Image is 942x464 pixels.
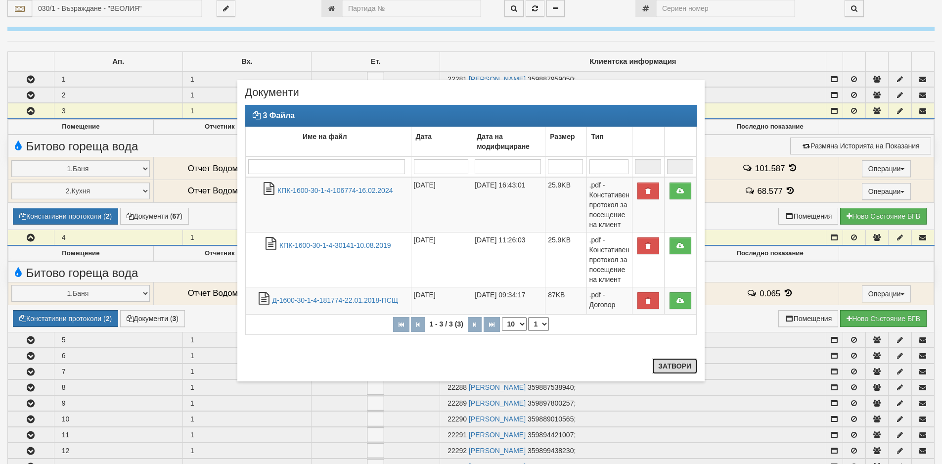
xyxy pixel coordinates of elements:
td: Тип: No sort applied, activate to apply an ascending sort [586,127,632,156]
td: [DATE] [411,232,472,287]
td: Размер: No sort applied, activate to apply an ascending sort [545,127,586,156]
tr: КПК-1600-30-1-4-106774-16.02.2024.pdf - Констативен протокол за посещение на клиент [246,177,697,232]
td: 25.9KB [545,177,586,232]
b: Тип [591,133,604,140]
td: Дата: No sort applied, activate to apply an ascending sort [411,127,472,156]
td: .pdf - Договор [586,287,632,314]
b: Име на файл [303,133,347,140]
span: Документи [245,88,299,105]
span: 1 - 3 / 3 (3) [427,320,465,328]
button: Последна страница [484,317,500,332]
td: [DATE] [411,287,472,314]
select: Страница номер [528,317,549,331]
td: [DATE] 09:34:17 [472,287,545,314]
td: : No sort applied, activate to apply an ascending sort [632,127,664,156]
tr: КПК-1600-30-1-4-30141-10.08.2019.pdf - Констативен протокол за посещение на клиент [246,232,697,287]
td: 87KB [545,287,586,314]
b: Дата [416,133,432,140]
td: Дата на модифициране: No sort applied, activate to apply an ascending sort [472,127,545,156]
button: Затвори [652,358,697,374]
tr: Д-1600-30-1-4-181774-22.01.2018-ПСЩ.pdf - Договор [246,287,697,314]
b: Дата на модифициране [477,133,530,150]
td: .pdf - Констативен протокол за посещение на клиент [586,177,632,232]
td: [DATE] 16:43:01 [472,177,545,232]
a: Д-1600-30-1-4-181774-22.01.2018-ПСЩ [272,296,399,304]
td: [DATE] 11:26:03 [472,232,545,287]
button: Първа страница [393,317,409,332]
a: КПК-1600-30-1-4-30141-10.08.2019 [279,241,391,249]
b: Размер [550,133,575,140]
select: Брой редове на страница [502,317,527,331]
td: 25.9KB [545,232,586,287]
td: Име на файл: No sort applied, activate to apply an ascending sort [246,127,411,156]
td: [DATE] [411,177,472,232]
td: .pdf - Констативен протокол за посещение на клиент [586,232,632,287]
a: КПК-1600-30-1-4-106774-16.02.2024 [277,186,393,194]
td: : No sort applied, activate to apply an ascending sort [664,127,696,156]
strong: 3 Файла [263,111,295,120]
button: Предишна страница [411,317,425,332]
button: Следваща страница [468,317,482,332]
